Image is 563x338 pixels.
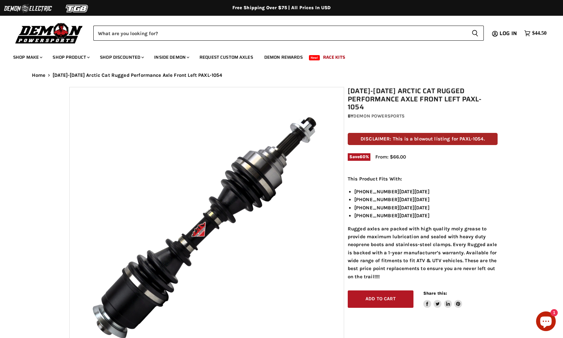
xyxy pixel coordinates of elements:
span: $44.50 [532,30,547,36]
a: Shop Make [8,51,46,64]
span: From: $66.00 [375,154,406,160]
inbox-online-store-chat: Shopify online store chat [534,311,558,333]
p: DISCLAIMER: This is a blowout listing for PAXL-1054. [348,133,498,145]
nav: Breadcrumbs [19,73,545,78]
span: 60 [360,154,365,159]
form: Product [93,26,484,41]
a: Home [32,73,46,78]
a: $44.50 [521,29,550,38]
p: This Product Fits With: [348,175,498,183]
a: Inside Demon [149,51,193,64]
li: [PHONE_NUMBER][DATE][DATE] [354,188,498,196]
h1: [DATE]-[DATE] Arctic Cat Rugged Performance Axle Front Left PAXL-1054 [348,87,498,111]
a: Demon Powersports [353,113,405,119]
input: Search [93,26,466,41]
span: [DATE]-[DATE] Arctic Cat Rugged Performance Axle Front Left PAXL-1054 [53,73,222,78]
img: Demon Electric Logo 2 [3,2,53,15]
div: Free Shipping Over $75 | All Prices In USD [19,5,545,11]
span: Save % [348,153,370,160]
span: New! [309,55,320,60]
button: Add to cart [348,290,413,308]
a: Log in [497,31,521,36]
span: Add to cart [365,296,396,302]
a: Request Custom Axles [195,51,258,64]
a: Demon Rewards [259,51,308,64]
button: Search [466,26,484,41]
ul: Main menu [8,48,545,64]
a: Shop Product [48,51,94,64]
li: [PHONE_NUMBER][DATE][DATE] [354,196,498,203]
span: Log in [500,29,517,37]
div: Rugged axles are packed with high quality moly grease to provide maximum lubrication and sealed w... [348,175,498,281]
span: Share this: [423,291,447,296]
li: [PHONE_NUMBER][DATE][DATE] [354,212,498,220]
a: Shop Discounted [95,51,148,64]
div: by [348,113,498,120]
li: [PHONE_NUMBER][DATE][DATE] [354,204,498,212]
img: Demon Powersports [13,21,85,45]
aside: Share this: [423,290,462,308]
img: TGB Logo 2 [53,2,102,15]
a: Race Kits [318,51,350,64]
